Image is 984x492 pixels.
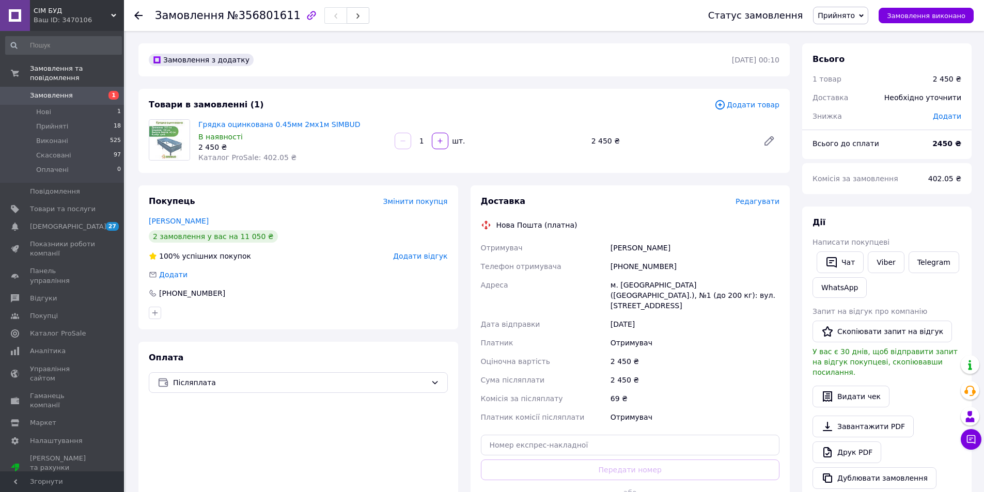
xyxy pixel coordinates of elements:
[813,174,898,183] span: Комісія за замовлення
[449,136,466,146] div: шт.
[158,288,226,298] div: [PHONE_NUMBER]
[30,364,96,383] span: Управління сайтом
[494,220,580,230] div: Нова Пошта (платна)
[608,334,782,352] div: Отримувач
[117,107,121,117] span: 1
[818,11,855,20] span: Прийнято
[608,315,782,334] div: [DATE]
[813,307,927,315] span: Запит на відгук про компанію
[149,120,190,160] img: Грядка оцинкована 0.45мм 2мx1м SIMBUD
[155,9,224,22] span: Замовлення
[933,74,961,84] div: 2 450 ₴
[149,353,183,362] span: Оплата
[149,251,251,261] div: успішних покупок
[608,257,782,276] div: [PHONE_NUMBER]
[30,64,124,83] span: Замовлення та повідомлення
[149,217,209,225] a: [PERSON_NAME]
[159,271,188,279] span: Додати
[909,251,959,273] a: Telegram
[117,165,121,174] span: 0
[481,394,563,403] span: Комісія за післяплату
[36,151,71,160] span: Скасовані
[159,252,180,260] span: 100%
[30,311,58,321] span: Покупці
[30,294,57,303] span: Відгуки
[813,467,936,489] button: Дублювати замовлення
[134,10,143,21] div: Повернутися назад
[608,371,782,389] div: 2 450 ₴
[30,391,96,410] span: Гаманець компанії
[813,416,914,437] a: Завантажити PDF
[481,435,780,455] input: Номер експрес-накладної
[813,54,845,64] span: Всього
[34,15,124,25] div: Ваш ID: 3470106
[813,217,825,227] span: Дії
[736,197,779,205] span: Редагувати
[481,196,526,206] span: Доставка
[30,346,66,356] span: Аналітика
[34,6,111,15] span: СІМ БУД
[198,142,386,152] div: 2 450 ₴
[878,86,967,109] div: Необхідно уточнити
[879,8,974,23] button: Замовлення виконано
[608,239,782,257] div: [PERSON_NAME]
[608,389,782,408] div: 69 ₴
[608,352,782,371] div: 2 450 ₴
[149,54,254,66] div: Замовлення з додатку
[149,230,278,243] div: 2 замовлення у вас на 11 050 ₴
[481,262,561,271] span: Телефон отримувача
[813,139,879,148] span: Всього до сплати
[732,56,779,64] time: [DATE] 00:10
[481,320,540,328] span: Дата відправки
[481,376,545,384] span: Сума післяплати
[887,12,965,20] span: Замовлення виконано
[110,136,121,146] span: 525
[227,9,301,22] span: №356801611
[933,112,961,120] span: Додати
[813,93,848,102] span: Доставка
[30,91,73,100] span: Замовлення
[714,99,779,110] span: Додати товар
[813,347,958,376] span: У вас є 30 днів, щоб відправити запит на відгук покупцеві, скопіювавши посилання.
[868,251,904,273] a: Viber
[813,441,881,463] a: Друк PDF
[30,240,96,258] span: Показники роботи компанії
[30,222,106,231] span: [DEMOGRAPHIC_DATA]
[198,153,296,162] span: Каталог ProSale: 402.05 ₴
[114,151,121,160] span: 97
[393,252,447,260] span: Додати відгук
[30,436,83,446] span: Налаштування
[5,36,122,55] input: Пошук
[36,136,68,146] span: Виконані
[173,377,427,388] span: Післяплата
[198,120,361,129] a: Грядка оцинкована 0.45мм 2мx1м SIMBUD
[30,454,96,482] span: [PERSON_NAME] та рахунки
[813,386,889,407] button: Видати чек
[30,204,96,214] span: Товари та послуги
[813,238,889,246] span: Написати покупцеві
[759,131,779,151] a: Редагувати
[813,75,841,83] span: 1 товар
[149,100,264,109] span: Товари в замовленні (1)
[708,10,803,21] div: Статус замовлення
[481,281,508,289] span: Адреса
[481,339,513,347] span: Платник
[383,197,448,205] span: Змінити покупця
[481,244,523,252] span: Отримувач
[36,165,69,174] span: Оплачені
[106,222,119,231] span: 27
[817,251,864,273] button: Чат
[587,134,755,148] div: 2 450 ₴
[114,122,121,131] span: 18
[481,413,585,421] span: Платник комісії післяплати
[198,133,243,141] span: В наявності
[108,91,119,100] span: 1
[932,139,961,148] b: 2450 ₴
[928,174,961,183] span: 402.05 ₴
[30,329,86,338] span: Каталог ProSale
[30,187,80,196] span: Повідомлення
[813,321,952,342] button: Скопіювати запит на відгук
[30,418,56,427] span: Маркет
[813,112,842,120] span: Знижка
[149,196,195,206] span: Покупець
